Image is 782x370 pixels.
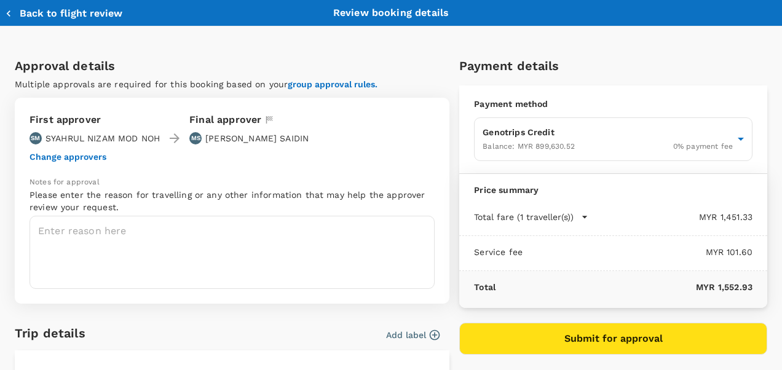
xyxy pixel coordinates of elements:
[45,132,160,144] p: SYAHRUL NIZAM MOD NOH
[474,98,752,110] p: Payment method
[31,134,40,143] p: SM
[191,134,200,143] p: MS
[474,211,588,223] button: Total fare (1 traveller(s))
[30,189,435,213] p: Please enter the reason for travelling or any other information that may help the approver review...
[205,132,309,144] p: [PERSON_NAME] SAIDIN
[474,211,574,223] p: Total fare (1 traveller(s))
[15,323,85,343] h6: Trip details
[189,112,261,127] p: Final approver
[333,6,449,20] p: Review booking details
[483,126,733,138] p: Genotrips Credit
[474,117,752,161] div: Genotrips CreditBalance: MYR 899,630.520% payment fee
[288,79,377,89] button: group approval rules.
[523,246,752,258] p: MYR 101.60
[459,323,767,355] button: Submit for approval
[673,142,733,151] span: 0 % payment fee
[5,7,122,20] button: Back to flight review
[30,176,435,189] p: Notes for approval
[474,184,752,196] p: Price summary
[15,78,449,90] p: Multiple approvals are required for this booking based on your
[474,281,496,293] p: Total
[386,329,440,341] button: Add label
[588,211,752,223] p: MYR 1,451.33
[30,112,160,127] p: First approver
[15,56,449,76] h6: Approval details
[459,56,767,76] h6: Payment details
[496,281,752,293] p: MYR 1,552.93
[30,152,106,162] button: Change approvers
[483,142,574,151] span: Balance : MYR 899,630.52
[474,246,523,258] p: Service fee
